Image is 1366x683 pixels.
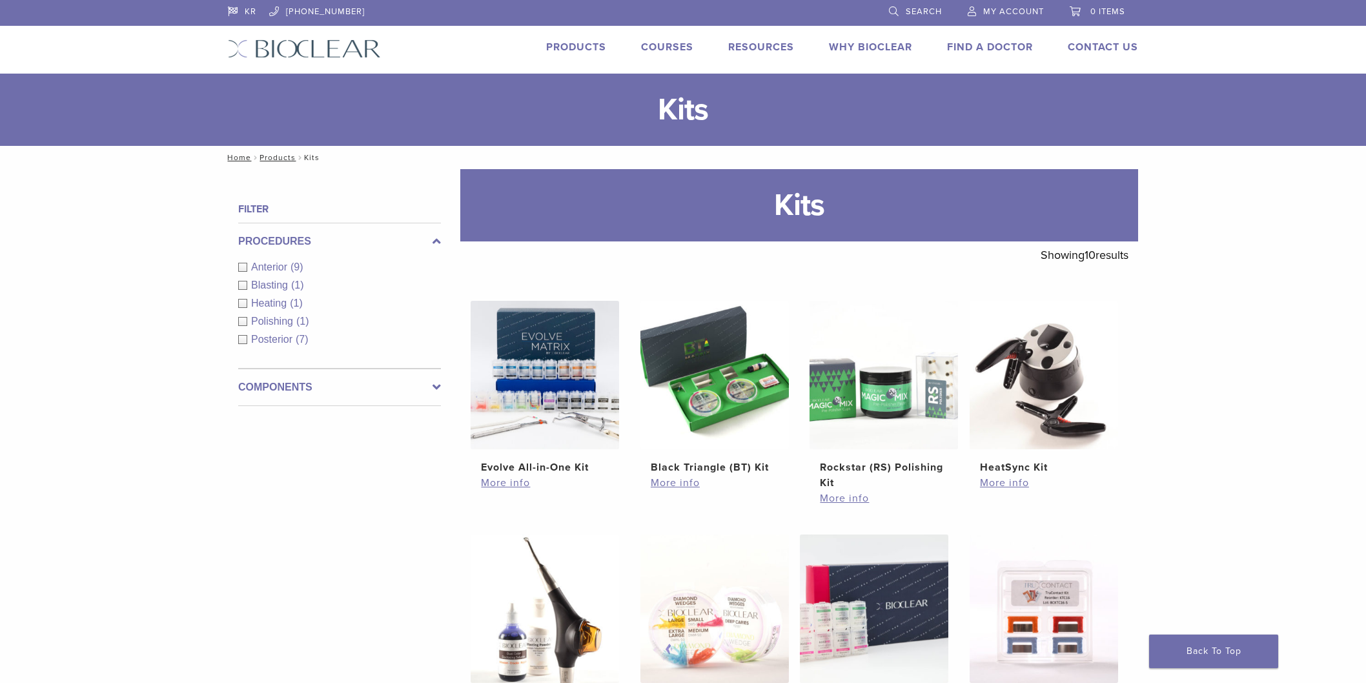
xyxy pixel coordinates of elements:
[296,154,304,161] span: /
[810,301,958,449] img: Rockstar (RS) Polishing Kit
[970,535,1118,683] img: TruContact Kit
[906,6,942,17] span: Search
[481,475,609,491] a: More info
[983,6,1044,17] span: My Account
[1149,635,1278,668] a: Back To Top
[800,535,948,683] img: Complete HD Anterior Kit
[820,491,948,506] a: More info
[640,301,790,475] a: Black Triangle (BT) KitBlack Triangle (BT) Kit
[947,41,1033,54] a: Find A Doctor
[296,334,309,345] span: (7)
[251,316,296,327] span: Polishing
[546,41,606,54] a: Products
[1068,41,1138,54] a: Contact Us
[829,41,912,54] a: Why Bioclear
[238,201,441,217] h4: Filter
[970,301,1118,449] img: HeatSync Kit
[238,380,441,395] label: Components
[296,316,309,327] span: (1)
[1090,6,1125,17] span: 0 items
[969,301,1119,475] a: HeatSync KitHeatSync Kit
[471,301,619,449] img: Evolve All-in-One Kit
[640,301,789,449] img: Black Triangle (BT) Kit
[1085,248,1096,262] span: 10
[238,234,441,249] label: Procedures
[251,334,296,345] span: Posterior
[820,460,948,491] h2: Rockstar (RS) Polishing Kit
[980,460,1108,475] h2: HeatSync Kit
[728,41,794,54] a: Resources
[481,460,609,475] h2: Evolve All-in-One Kit
[291,280,304,291] span: (1)
[460,169,1138,241] h1: Kits
[641,41,693,54] a: Courses
[980,475,1108,491] a: More info
[651,475,779,491] a: More info
[251,280,291,291] span: Blasting
[223,153,251,162] a: Home
[471,535,619,683] img: Blaster Kit
[251,154,260,161] span: /
[290,298,303,309] span: (1)
[640,535,789,683] img: Diamond Wedge Kits
[218,146,1148,169] nav: Kits
[470,301,620,475] a: Evolve All-in-One KitEvolve All-in-One Kit
[651,460,779,475] h2: Black Triangle (BT) Kit
[260,153,296,162] a: Products
[251,261,291,272] span: Anterior
[251,298,290,309] span: Heating
[809,301,959,491] a: Rockstar (RS) Polishing KitRockstar (RS) Polishing Kit
[291,261,303,272] span: (9)
[228,39,381,58] img: Bioclear
[1041,241,1128,269] p: Showing results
